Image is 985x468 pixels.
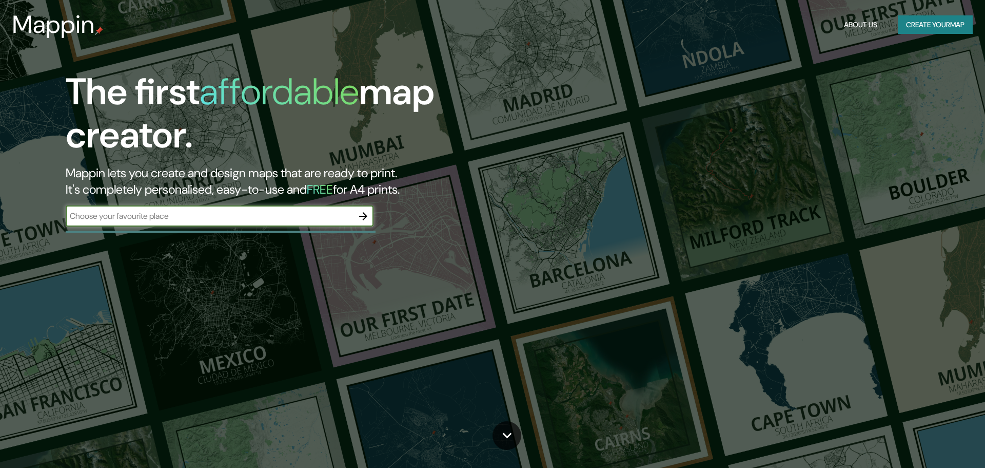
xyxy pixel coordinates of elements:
h2: Mappin lets you create and design maps that are ready to print. It's completely personalised, eas... [66,165,558,198]
h3: Mappin [12,10,95,39]
img: mappin-pin [95,27,103,35]
h1: affordable [200,68,359,116]
button: About Us [840,15,881,34]
button: Create yourmap [898,15,973,34]
h5: FREE [307,181,333,197]
input: Choose your favourite place [66,210,353,222]
h1: The first map creator. [66,70,558,165]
